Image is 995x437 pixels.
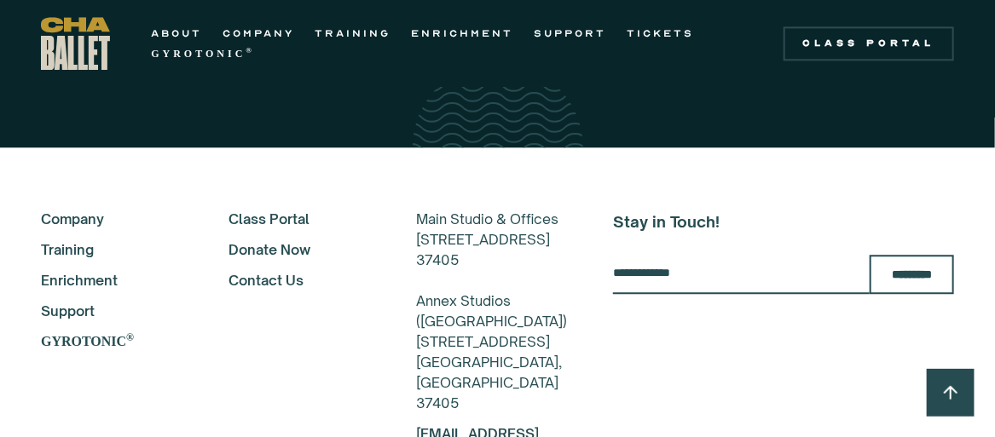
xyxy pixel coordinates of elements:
strong: GYROTONIC [151,48,246,60]
a: SUPPORT [534,23,606,43]
a: GYROTONIC® [151,43,255,64]
a: Support [41,301,182,321]
a: Class Portal [784,26,954,60]
form: Email Form [613,255,954,294]
h5: Stay in Touch! [613,209,954,234]
div: Class Portal [794,37,944,50]
a: TICKETS [627,23,694,43]
a: Donate Now [229,239,370,260]
sup: ® [126,331,134,343]
a: TRAINING [315,23,390,43]
a: Class Portal [229,209,370,229]
strong: GYROTONIC [41,334,126,348]
a: Training [41,239,182,260]
a: COMPANY [223,23,294,43]
div: Main Studio & Offices [STREET_ADDRESS] 37405 Annex Studios ([GEOGRAPHIC_DATA]) [STREET_ADDRESS] [... [416,209,567,413]
a: Contact Us [229,270,370,290]
sup: ® [246,46,255,55]
a: home [41,17,110,70]
a: Enrichment [41,270,182,290]
a: GYROTONIC® [41,331,182,352]
a: ABOUT [151,23,202,43]
a: Company [41,209,182,229]
a: ENRICHMENT [411,23,513,43]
